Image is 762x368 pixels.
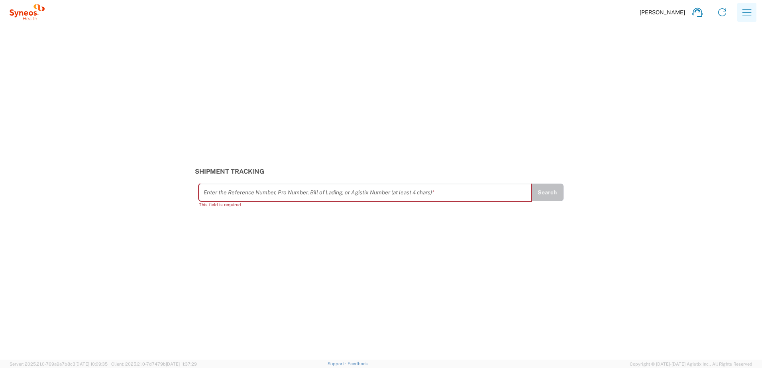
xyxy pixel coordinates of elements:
[199,201,531,208] div: This field is required
[166,362,197,366] span: [DATE] 11:37:29
[111,362,197,366] span: Client: 2025.21.0-7d7479b
[348,361,368,366] a: Feedback
[75,362,108,366] span: [DATE] 10:09:35
[195,168,568,175] h3: Shipment Tracking
[630,360,752,368] span: Copyright © [DATE]-[DATE] Agistix Inc., All Rights Reserved
[10,362,108,366] span: Server: 2025.21.0-769a9a7b8c3
[328,361,348,366] a: Support
[640,9,685,16] span: [PERSON_NAME]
